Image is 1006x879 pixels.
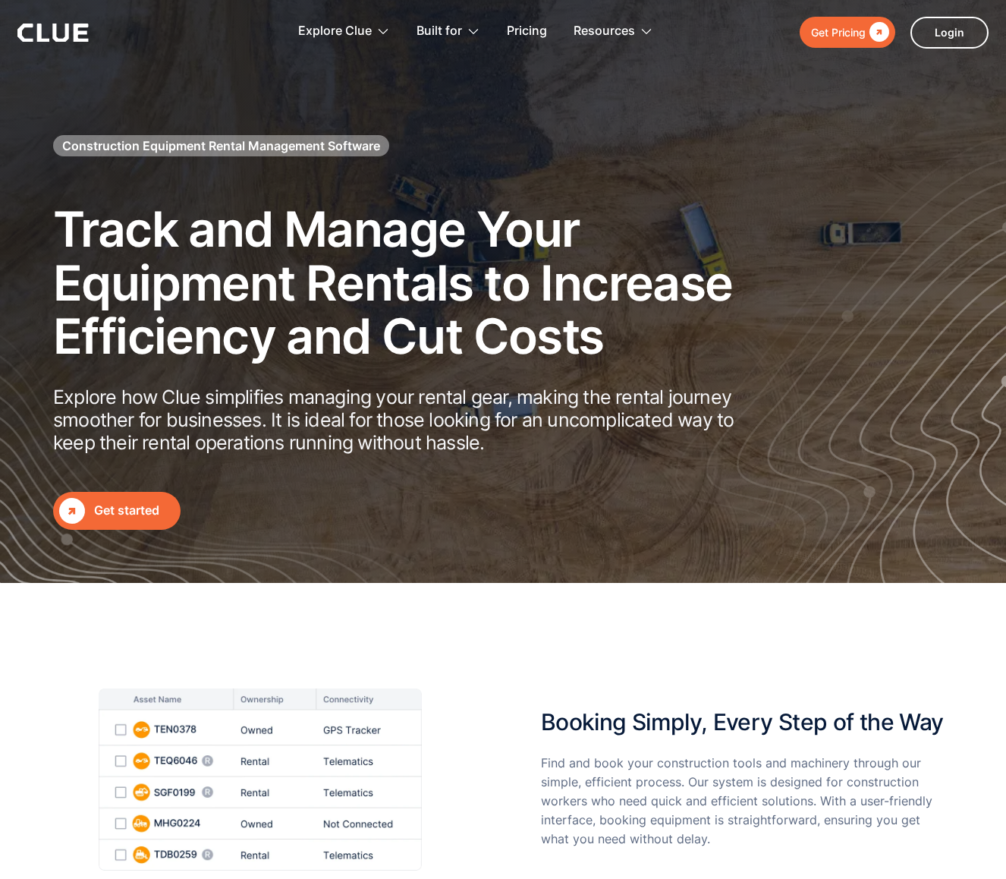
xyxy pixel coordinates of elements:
[99,688,422,871] img: simple-efficient-tool-booking-user-friendly-clue
[298,8,372,55] div: Explore Clue
[417,8,480,55] div: Built for
[574,8,653,55] div: Resources
[298,8,390,55] div: Explore Clue
[541,754,951,849] p: Find and book your construction tools and machinery through our simple, efficient process. Our sy...
[800,17,895,48] a: Get Pricing
[53,203,774,363] h2: Track and Manage Your Equipment Rentals to Increase Efficiency and Cut Costs
[417,8,462,55] div: Built for
[811,23,866,42] div: Get Pricing
[94,501,174,520] div: Get started
[53,386,774,454] p: Explore how Clue simplifies managing your rental gear, making the rental journey smoother for bus...
[507,8,547,55] a: Pricing
[574,8,635,55] div: Resources
[62,137,380,154] h1: Construction Equipment Rental Management Software
[541,695,951,735] h2: Booking Simply, Every Step of the Way
[53,492,181,530] a: Get started
[59,498,85,524] div: 
[910,17,989,49] a: Login
[866,23,889,42] div: 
